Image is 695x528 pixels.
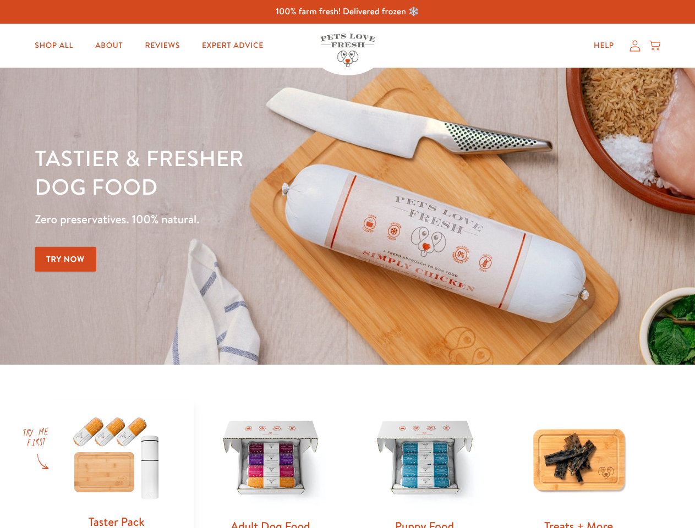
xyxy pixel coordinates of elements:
a: Help [585,35,623,57]
p: Zero preservatives. 100% natural. [35,210,452,229]
img: Pets Love Fresh [320,34,375,67]
a: About [86,35,132,57]
h1: Tastier & fresher dog food [35,144,452,201]
a: Shop All [26,35,82,57]
a: Reviews [136,35,188,57]
a: Expert Advice [193,35,272,57]
a: Try Now [35,247,96,272]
